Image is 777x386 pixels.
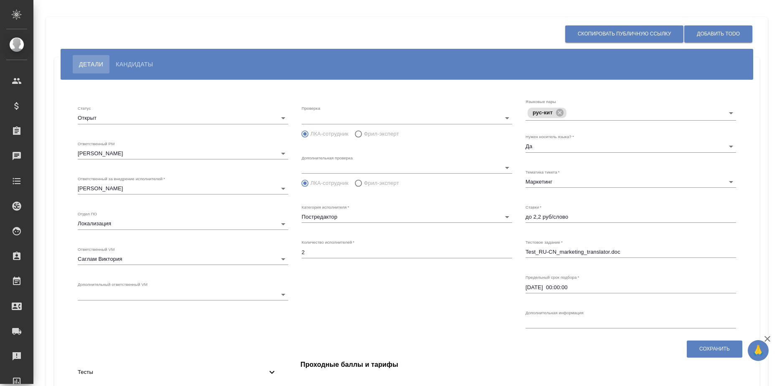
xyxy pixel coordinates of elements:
[302,240,354,245] label: Количество исполнителей
[528,108,566,118] div: рус-кит
[565,25,683,43] button: Скопировать публичную ссылку
[302,106,320,111] label: Проверка
[528,109,558,116] span: рус-кит
[78,368,267,376] span: Тесты
[526,141,736,152] div: Да
[78,283,147,287] label: Дополнительный ответственный VM
[78,212,97,216] label: Отдел ПО
[526,135,574,139] label: Нужен носитель языка?
[687,341,742,358] button: Сохранить
[78,106,91,111] label: Статус
[78,218,288,230] div: Локализация
[751,342,765,359] span: 🙏
[526,100,556,104] label: Языковые пары
[725,107,737,119] button: Open
[578,30,671,38] span: Скопировать публичную ссылку
[526,275,579,280] label: Предельный срок подбора
[78,112,288,124] div: Открыт
[302,205,349,209] label: Категория исполнителя
[526,176,736,188] div: Маркетинг
[699,346,730,353] span: Сохранить
[78,148,288,159] div: [PERSON_NAME]
[302,156,353,160] label: Дополнительная проверка
[78,183,288,194] div: [PERSON_NAME]
[697,30,740,38] span: Добавить ToDo
[78,253,288,265] div: Саглам Виктория
[310,179,348,187] span: ЛКА-сотрудник
[364,130,399,138] span: Фрил-эксперт
[310,130,348,138] span: ЛКА-сотрудник
[748,340,769,361] button: 🙏
[364,179,399,187] span: Фрил-эксперт
[526,205,541,209] label: Ставки
[79,59,103,69] span: Детали
[302,211,512,223] div: Постредактор
[78,247,114,251] label: Ответственный VM
[78,141,114,146] label: Ответственный PM
[78,177,165,181] label: Ответственный за внедрение исполнителей
[116,59,153,69] span: Кандидаты
[526,170,560,174] label: Тематика тикета
[526,310,584,315] label: Дополнительная информация
[71,363,284,381] div: Тесты
[300,360,743,370] h4: Проходные баллы и тарифы
[684,25,752,43] button: Добавить ToDo
[526,249,736,255] textarea: Test_RU-CN_marketing_translator.doc
[526,240,563,245] label: Тестовое задание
